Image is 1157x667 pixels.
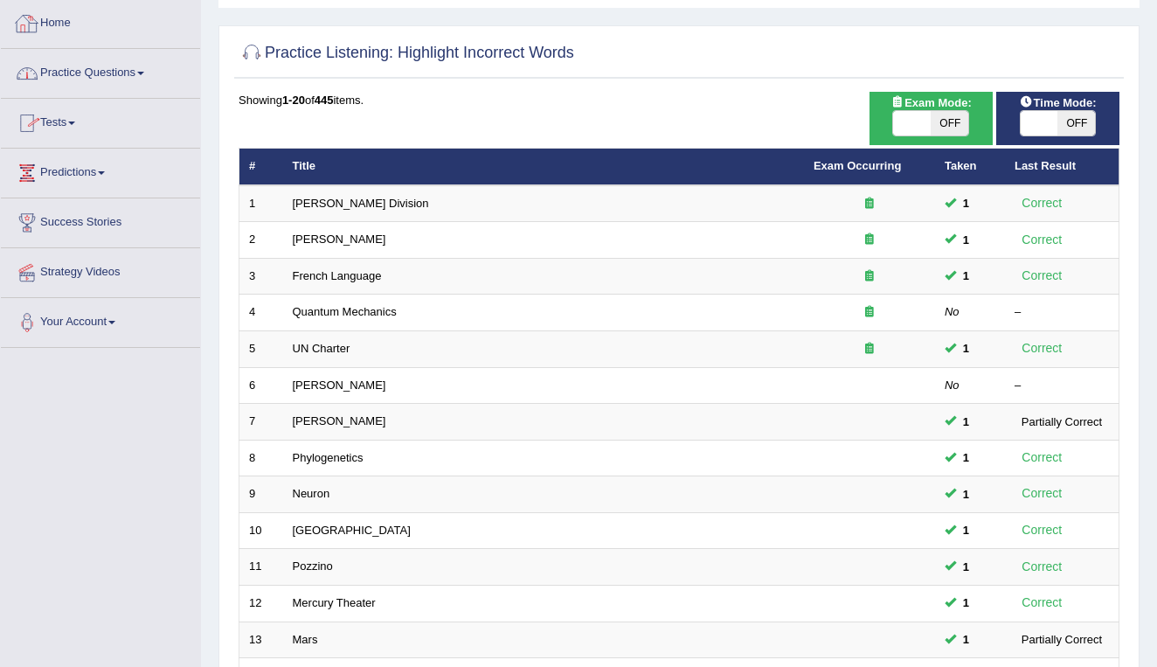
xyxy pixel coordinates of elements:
[956,413,976,431] span: You cannot take this question anymore
[1013,94,1104,112] span: Time Mode:
[1015,593,1070,613] div: Correct
[239,258,283,295] td: 3
[956,231,976,249] span: You cannot take this question anymore
[1,298,200,342] a: Your Account
[956,194,976,212] span: You cannot take this question anymore
[1015,266,1070,286] div: Correct
[293,487,330,500] a: Neuron
[1,99,200,142] a: Tests
[814,232,925,248] div: Exam occurring question
[1015,630,1109,649] div: Partially Correct
[239,331,283,368] td: 5
[1015,483,1070,504] div: Correct
[814,159,901,172] a: Exam Occurring
[956,558,976,576] span: You cannot take this question anymore
[1015,413,1109,431] div: Partially Correct
[956,630,976,649] span: You cannot take this question anymore
[931,111,968,135] span: OFF
[239,92,1119,108] div: Showing of items.
[239,622,283,658] td: 13
[239,440,283,476] td: 8
[239,585,283,622] td: 12
[869,92,993,145] div: Show exams occurring in exams
[1015,557,1070,577] div: Correct
[239,222,283,259] td: 2
[293,524,411,537] a: [GEOGRAPHIC_DATA]
[956,521,976,539] span: You cannot take this question anymore
[239,404,283,441] td: 7
[293,233,386,246] a: [PERSON_NAME]
[293,451,364,464] a: Phylogenetics
[239,476,283,513] td: 9
[1,149,200,192] a: Predictions
[1015,304,1109,321] div: –
[239,367,283,404] td: 6
[1015,193,1070,213] div: Correct
[814,268,925,285] div: Exam occurring question
[239,40,574,66] h2: Practice Listening: Highlight Incorrect Words
[935,149,1005,185] th: Taken
[315,94,334,107] b: 445
[282,94,305,107] b: 1-20
[1015,338,1070,358] div: Correct
[1015,448,1070,468] div: Correct
[956,485,976,504] span: You cannot take this question anymore
[293,197,429,210] a: [PERSON_NAME] Division
[956,594,976,612] span: You cannot take this question anymore
[293,342,350,355] a: UN Charter
[293,269,382,282] a: French Language
[1,49,200,93] a: Practice Questions
[956,267,976,285] span: You cannot take this question anymore
[1015,378,1109,394] div: –
[814,304,925,321] div: Exam occurring question
[239,512,283,549] td: 10
[956,339,976,358] span: You cannot take this question anymore
[814,196,925,212] div: Exam occurring question
[293,305,397,318] a: Quantum Mechanics
[239,295,283,331] td: 4
[239,149,283,185] th: #
[945,305,960,318] em: No
[1005,149,1119,185] th: Last Result
[293,596,376,609] a: Mercury Theater
[293,379,386,392] a: [PERSON_NAME]
[1015,520,1070,540] div: Correct
[1057,111,1095,135] span: OFF
[956,448,976,467] span: You cannot take this question anymore
[283,149,804,185] th: Title
[293,559,333,573] a: Pozzino
[814,341,925,358] div: Exam occurring question
[883,94,978,112] span: Exam Mode:
[945,379,960,392] em: No
[239,549,283,586] td: 11
[293,414,386,427] a: [PERSON_NAME]
[239,185,283,222] td: 1
[1015,230,1070,250] div: Correct
[1,198,200,242] a: Success Stories
[1,248,200,292] a: Strategy Videos
[293,633,318,646] a: Mars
